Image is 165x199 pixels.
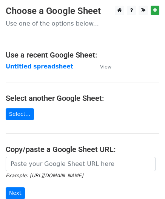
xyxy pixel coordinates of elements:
input: Paste your Google Sheet URL here [6,157,156,171]
a: Select... [6,108,34,120]
a: View [93,63,111,70]
input: Next [6,187,25,199]
h4: Select another Google Sheet: [6,94,159,103]
h4: Use a recent Google Sheet: [6,50,159,59]
small: View [100,64,111,70]
a: Untitled spreadsheet [6,63,73,70]
h3: Choose a Google Sheet [6,6,159,17]
p: Use one of the options below... [6,20,159,27]
h4: Copy/paste a Google Sheet URL: [6,145,159,154]
small: Example: [URL][DOMAIN_NAME] [6,173,83,178]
